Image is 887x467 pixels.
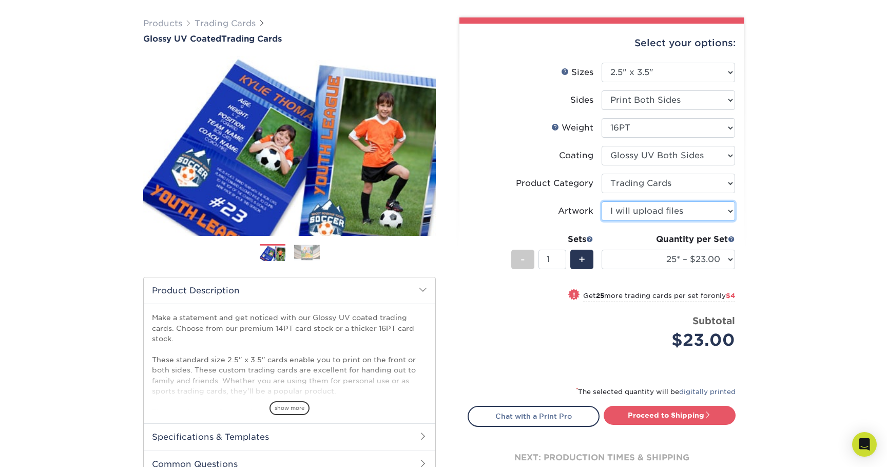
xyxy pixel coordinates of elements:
[596,292,604,300] strong: 25
[609,328,735,352] div: $23.00
[520,252,525,267] span: -
[561,66,593,79] div: Sizes
[602,233,735,246] div: Quantity per Set
[583,292,735,302] small: Get more trading cards per set for
[604,406,736,424] a: Proceed to Shipping
[294,245,320,260] img: Trading Cards 02
[579,252,585,267] span: +
[143,18,182,28] a: Products
[143,34,436,44] h1: Trading Cards
[570,94,593,106] div: Sides
[143,45,436,247] img: Glossy UV Coated 01
[195,18,256,28] a: Trading Cards
[559,150,593,162] div: Coating
[573,290,575,301] span: !
[143,34,221,44] span: Glossy UV Coated
[269,401,310,415] span: show more
[679,388,736,396] a: digitally printed
[726,292,735,300] span: $4
[511,233,593,246] div: Sets
[516,177,593,190] div: Product Category
[468,406,600,426] a: Chat with a Print Pro
[144,277,435,304] h2: Product Description
[260,245,285,263] img: Trading Cards 01
[152,312,427,438] p: Make a statement and get noticed with our Glossy UV coated trading cards. Choose from our premium...
[852,432,877,457] div: Open Intercom Messenger
[551,122,593,134] div: Weight
[143,34,436,44] a: Glossy UV CoatedTrading Cards
[144,423,435,450] h2: Specifications & Templates
[692,315,735,326] strong: Subtotal
[711,292,735,300] span: only
[558,205,593,217] div: Artwork
[576,388,736,396] small: The selected quantity will be
[468,24,736,63] div: Select your options:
